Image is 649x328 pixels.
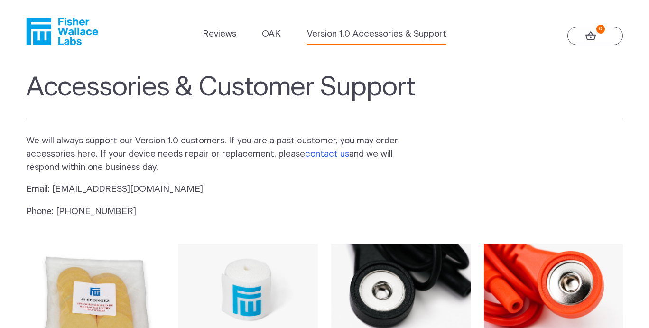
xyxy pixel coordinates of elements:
a: contact us [305,150,349,159]
p: We will always support our Version 1.0 customers. If you are a past customer, you may order acces... [26,134,413,174]
a: Fisher Wallace [26,18,98,45]
strong: 0 [596,25,605,34]
a: Version 1.0 Accessories & Support [307,28,446,41]
a: OAK [262,28,281,41]
a: Reviews [203,28,236,41]
p: Phone: [PHONE_NUMBER] [26,205,413,218]
p: Email: [EMAIL_ADDRESS][DOMAIN_NAME] [26,183,413,196]
h1: Accessories & Customer Support [26,72,623,119]
a: 0 [567,27,623,46]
